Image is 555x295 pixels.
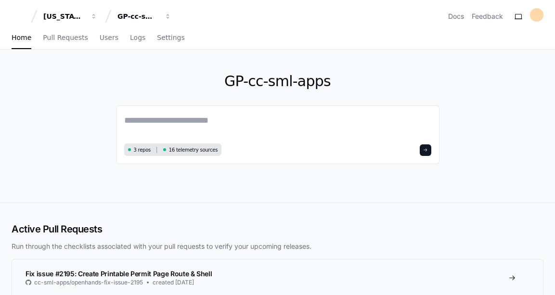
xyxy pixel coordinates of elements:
[157,27,184,49] a: Settings
[43,12,85,21] div: [US_STATE] Pacific
[117,12,159,21] div: GP-cc-sml-apps
[448,12,464,21] a: Docs
[34,279,143,286] span: cc-sml-apps/openhands-fix-issue-2195
[43,35,88,40] span: Pull Requests
[100,27,118,49] a: Users
[12,35,31,40] span: Home
[26,269,212,278] span: Fix issue #2195: Create Printable Permit Page Route & Shell
[169,146,218,154] span: 16 telemetry sources
[130,35,145,40] span: Logs
[12,222,543,236] h2: Active Pull Requests
[100,35,118,40] span: Users
[39,8,101,25] button: [US_STATE] Pacific
[157,35,184,40] span: Settings
[130,27,145,49] a: Logs
[472,12,503,21] button: Feedback
[43,27,88,49] a: Pull Requests
[116,73,439,90] h1: GP-cc-sml-apps
[134,146,151,154] span: 3 repos
[12,242,543,251] p: Run through the checklists associated with your pull requests to verify your upcoming releases.
[12,27,31,49] a: Home
[114,8,175,25] button: GP-cc-sml-apps
[153,279,194,286] span: created [DATE]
